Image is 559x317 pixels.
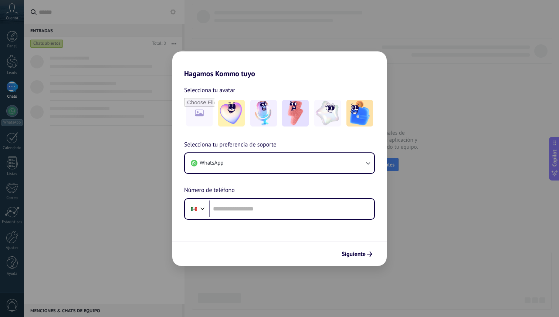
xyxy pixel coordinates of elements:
span: Siguiente [342,252,366,257]
button: Siguiente [338,248,376,260]
h2: Hagamos Kommo tuyo [172,51,387,78]
img: -4.jpeg [314,100,341,127]
img: -2.jpeg [250,100,277,127]
div: Mexico: + 52 [187,201,201,217]
span: Selecciona tu preferencia de soporte [184,140,277,150]
span: WhatsApp [200,159,223,167]
span: Selecciona tu avatar [184,85,235,95]
span: Número de teléfono [184,186,235,195]
img: -1.jpeg [218,100,245,127]
img: -3.jpeg [282,100,309,127]
button: WhatsApp [185,153,374,173]
img: -5.jpeg [346,100,373,127]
